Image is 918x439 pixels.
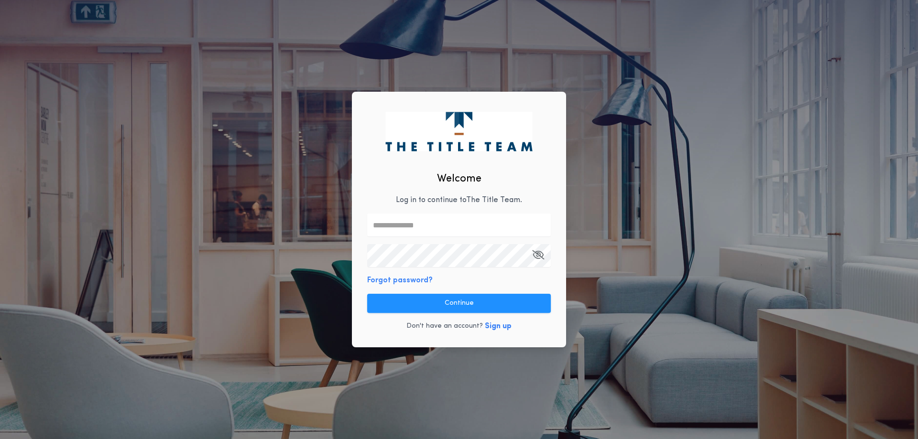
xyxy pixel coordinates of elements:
[367,275,433,286] button: Forgot password?
[437,171,481,187] h2: Welcome
[396,194,522,206] p: Log in to continue to The Title Team .
[485,321,512,332] button: Sign up
[385,112,532,151] img: logo
[367,294,551,313] button: Continue
[406,321,483,331] p: Don't have an account?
